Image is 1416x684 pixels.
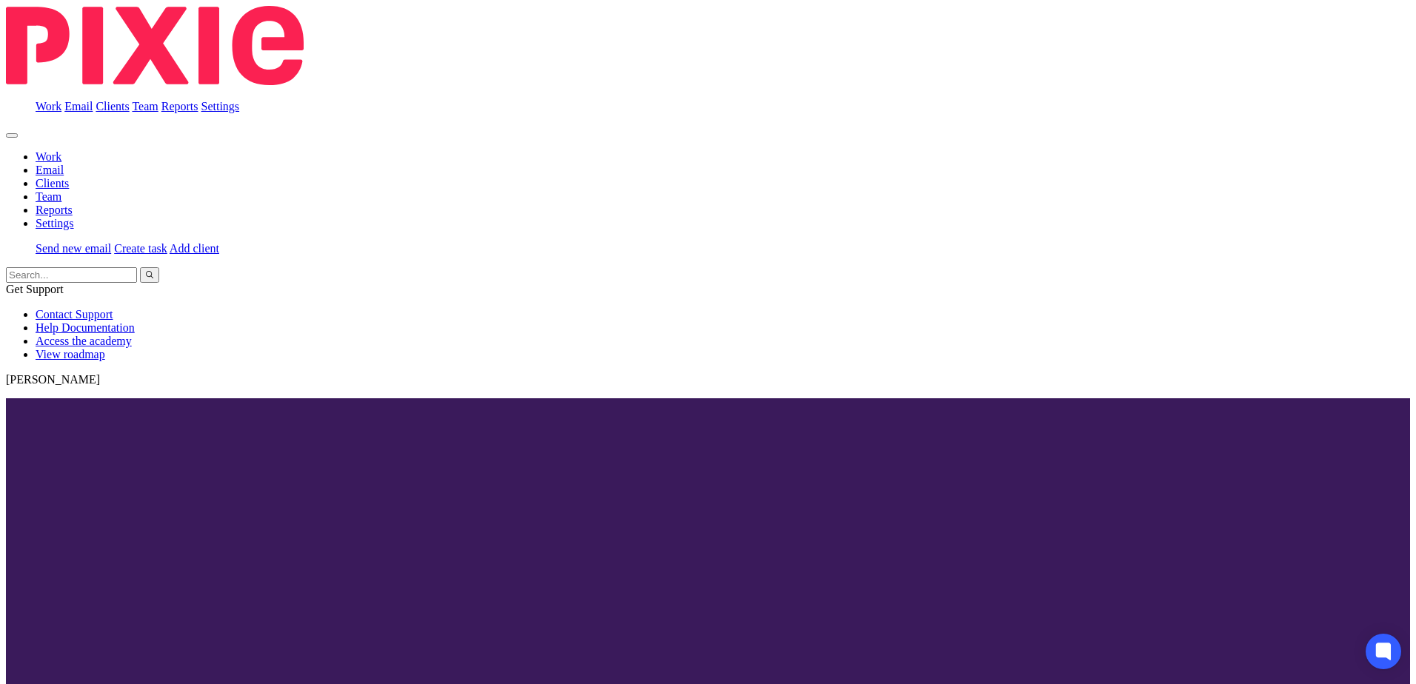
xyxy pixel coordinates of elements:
[161,100,198,113] a: Reports
[132,100,158,113] a: Team
[36,150,61,163] a: Work
[6,6,304,85] img: Pixie
[170,242,219,255] a: Add client
[36,242,111,255] a: Send new email
[6,283,64,295] span: Get Support
[36,100,61,113] a: Work
[114,242,167,255] a: Create task
[36,335,132,347] a: Access the academy
[36,190,61,203] a: Team
[36,204,73,216] a: Reports
[64,100,93,113] a: Email
[36,308,113,321] a: Contact Support
[140,267,159,283] button: Search
[36,348,105,361] a: View roadmap
[201,100,240,113] a: Settings
[36,177,69,190] a: Clients
[36,164,64,176] a: Email
[36,321,135,334] a: Help Documentation
[36,217,74,229] a: Settings
[6,267,137,283] input: Search
[6,373,1410,386] p: [PERSON_NAME]
[96,100,129,113] a: Clients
